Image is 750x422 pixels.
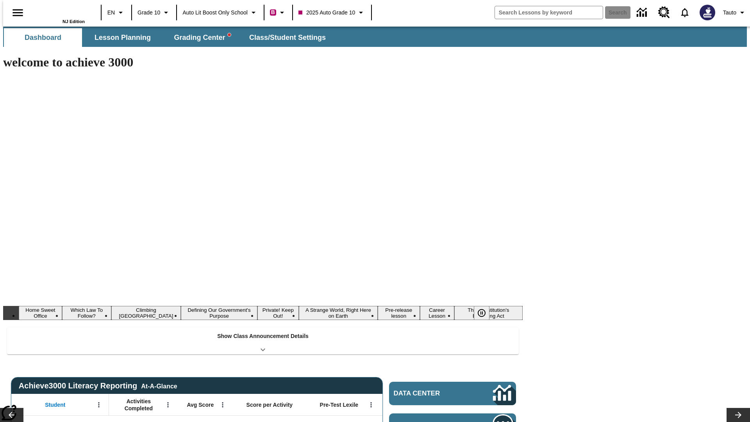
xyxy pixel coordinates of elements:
button: Grading Center [163,28,241,47]
span: Achieve3000 Literacy Reporting [19,381,177,390]
button: Boost Class color is violet red. Change class color [267,5,290,20]
button: Open Menu [365,399,377,411]
button: Open side menu [6,1,29,24]
p: Show Class Announcement Details [217,332,309,340]
button: Slide 5 Private! Keep Out! [257,306,299,320]
div: SubNavbar [3,27,747,47]
div: SubNavbar [3,28,333,47]
div: Show Class Announcement Details [7,327,519,354]
button: Pause [474,306,489,320]
div: Pause [474,306,497,320]
a: Data Center [632,2,654,23]
a: Resource Center, Will open in new tab [654,2,675,23]
button: Dashboard [4,28,82,47]
div: Home [34,3,85,24]
img: Avatar [700,5,715,20]
span: Class/Student Settings [249,33,326,42]
span: Pre-Test Lexile [320,401,359,408]
span: Data Center [394,390,467,397]
span: EN [107,9,115,17]
button: Slide 6 A Strange World, Right Here on Earth [299,306,378,320]
button: Slide 7 Pre-release lesson [378,306,420,320]
span: NJ Edition [62,19,85,24]
span: Avg Score [187,401,214,408]
button: Open Menu [217,399,229,411]
button: Slide 1 Home Sweet Office [19,306,62,320]
button: Open Menu [93,399,105,411]
button: Select a new avatar [695,2,720,23]
input: search field [495,6,603,19]
button: Slide 9 The Constitution's Balancing Act [454,306,523,320]
button: School: Auto Lit Boost only School, Select your school [179,5,261,20]
span: Student [45,401,65,408]
h1: welcome to achieve 3000 [3,55,523,70]
span: B [271,7,275,17]
button: Class/Student Settings [243,28,332,47]
button: Class: 2025 Auto Grade 10, Select your class [295,5,369,20]
button: Grade: Grade 10, Select a grade [134,5,174,20]
span: Grading Center [174,33,230,42]
span: Tauto [723,9,736,17]
button: Lesson Planning [84,28,162,47]
button: Slide 2 Which Law To Follow? [62,306,111,320]
button: Language: EN, Select a language [104,5,129,20]
span: Score per Activity [246,401,293,408]
button: Slide 8 Career Lesson [420,306,454,320]
button: Lesson carousel, Next [727,408,750,422]
a: Data Center [389,382,516,405]
a: Notifications [675,2,695,23]
span: Grade 10 [137,9,160,17]
span: 2025 Auto Grade 10 [298,9,355,17]
span: Dashboard [25,33,61,42]
button: Slide 3 Climbing Mount Tai [111,306,181,320]
button: Profile/Settings [720,5,750,20]
a: Home [34,4,85,19]
button: Open Menu [162,399,174,411]
svg: writing assistant alert [228,33,231,36]
span: Activities Completed [113,398,164,412]
span: Auto Lit Boost only School [182,9,248,17]
div: At-A-Glance [141,381,177,390]
span: Lesson Planning [95,33,151,42]
button: Slide 4 Defining Our Government's Purpose [181,306,257,320]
